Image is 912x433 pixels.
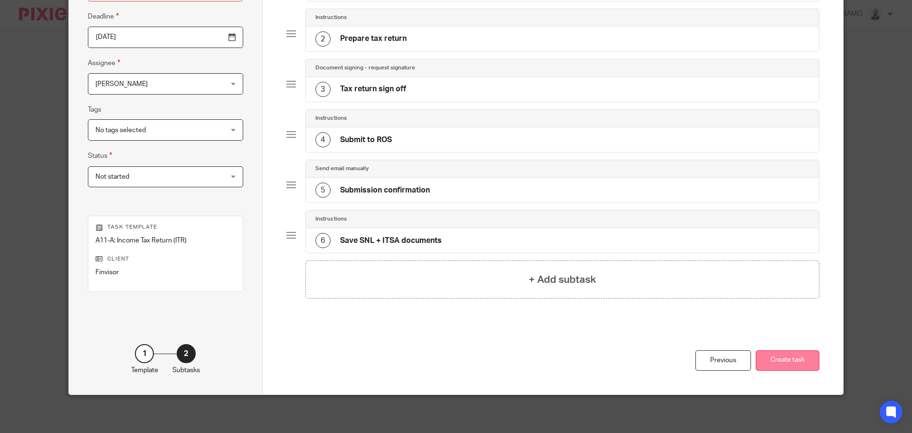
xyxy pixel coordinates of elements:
label: Assignee [88,58,120,68]
h4: Instructions [315,215,347,223]
label: Deadline [88,11,119,22]
input: Use the arrow keys to pick a date [88,27,243,48]
p: Client [95,255,236,263]
button: Create task [756,350,819,371]
h4: Save SNL + ITSA documents [340,236,442,246]
label: Tags [88,105,101,115]
label: Status [88,150,112,161]
h4: Instructions [315,14,347,21]
p: A11-A: Income Tax Return (ITR) [95,236,236,245]
div: 1 [135,344,154,363]
h4: Send email manually [315,165,369,173]
div: 2 [177,344,196,363]
h4: + Add subtask [529,272,596,287]
p: Task template [95,223,236,231]
div: 6 [315,233,331,248]
h4: Submit to ROS [340,135,392,145]
h4: Instructions [315,115,347,122]
p: Subtasks [172,366,200,375]
p: Finvisor [95,268,236,277]
div: 4 [315,132,331,147]
h4: Prepare tax return [340,34,407,44]
div: 2 [315,31,331,47]
span: [PERSON_NAME] [95,81,148,87]
span: No tags selected [95,127,146,134]
div: Previous [695,350,751,371]
h4: Document signing - request signature [315,64,415,72]
span: Not started [95,173,129,180]
div: 5 [315,183,331,198]
div: 3 [315,82,331,97]
h4: Tax return sign off [340,84,406,94]
p: Template [131,366,158,375]
h4: Submission confirmation [340,185,430,195]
